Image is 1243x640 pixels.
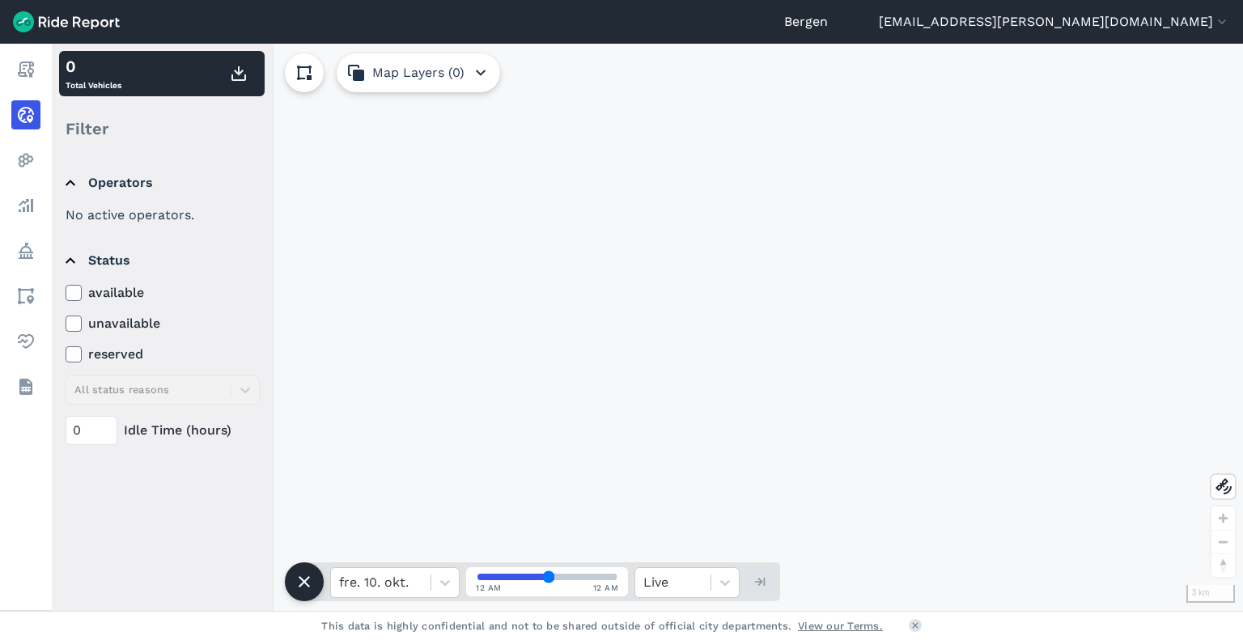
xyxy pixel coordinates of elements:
a: Analyze [11,191,40,220]
div: Total Vehicles [66,54,121,93]
a: Realtime [11,100,40,129]
span: 12 AM [476,582,502,594]
div: loading [52,44,1243,611]
span: 12 AM [593,582,619,594]
div: No active operators. [66,206,260,225]
img: Ride Report [13,11,120,32]
label: reserved [66,345,260,364]
a: Areas [11,282,40,311]
label: unavailable [66,314,260,333]
div: Filter [59,104,265,154]
a: Heatmaps [11,146,40,175]
label: available [66,283,260,303]
summary: Status [66,238,257,283]
summary: Operators [66,160,257,206]
a: Health [11,327,40,356]
button: [EMAIL_ADDRESS][PERSON_NAME][DOMAIN_NAME] [879,12,1230,32]
a: Policy [11,236,40,265]
a: View our Terms. [798,618,883,634]
button: Map Layers (0) [337,53,500,92]
a: Bergen [784,12,828,32]
a: Report [11,55,40,84]
a: Datasets [11,372,40,401]
div: Idle Time (hours) [66,416,260,445]
div: 0 [66,54,121,78]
